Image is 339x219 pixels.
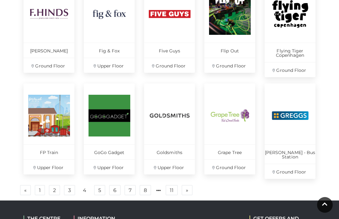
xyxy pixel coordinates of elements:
[144,144,195,159] p: Goldsmiths
[24,144,74,159] p: FP Train
[265,83,315,179] a: [PERSON_NAME] - Bus Station Ground Floor
[84,58,135,73] p: Upper Floor
[144,83,195,174] a: Goldsmiths Upper Floor
[24,58,74,73] p: Ground Floor
[204,144,255,159] p: Grape Tree
[35,185,45,195] a: 1
[94,185,105,195] a: 5
[125,185,136,195] a: 7
[84,159,135,174] p: Upper Floor
[265,144,315,164] p: [PERSON_NAME] - Bus Station
[140,185,151,195] a: 8
[144,58,195,73] p: Ground Floor
[64,185,75,195] a: 3
[166,185,178,195] a: 11
[24,43,74,58] p: [PERSON_NAME]
[20,185,31,195] a: Previous
[144,159,195,174] p: Upper Floor
[186,188,188,192] span: »
[204,43,255,58] p: Flip Out
[84,43,135,58] p: Fig & Fox
[79,185,90,195] a: 4
[265,62,315,77] p: Ground Floor
[265,43,315,62] p: Flying Tiger Copenhagen
[49,185,60,195] a: 2
[204,159,255,174] p: Ground Floor
[84,83,135,174] a: GoGo Gadget Upper Floor
[24,188,27,192] span: «
[24,159,74,174] p: Upper Floor
[265,164,315,179] p: Ground Floor
[84,144,135,159] p: GoGo Gadget
[204,83,255,174] a: Grape Tree Ground Floor
[24,83,74,174] a: FP Train Upper Floor
[204,58,255,73] p: Ground Floor
[182,185,192,195] a: Next
[144,43,195,58] p: Five Guys
[109,185,121,195] a: 6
